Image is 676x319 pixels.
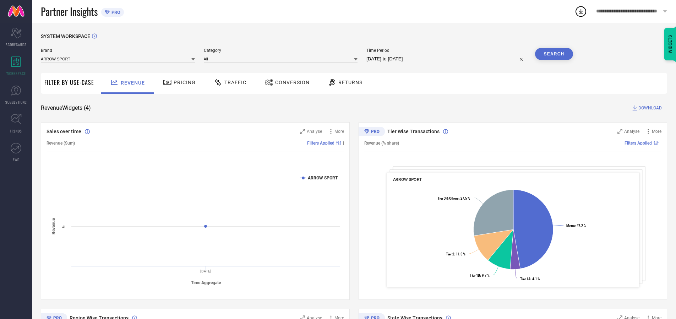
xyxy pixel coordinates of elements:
[174,80,196,85] span: Pricing
[41,48,195,53] span: Brand
[387,129,440,134] span: Tier Wise Transactions
[47,141,75,146] span: Revenue (Sum)
[520,277,531,281] tspan: Tier 1A
[10,128,22,134] span: TRENDS
[224,80,246,85] span: Traffic
[204,48,358,53] span: Category
[638,104,662,112] span: DOWNLOAD
[359,127,385,137] div: Premium
[470,274,490,277] text: : 9.7 %
[652,129,661,134] span: More
[47,129,81,134] span: Sales over time
[191,280,221,285] tspan: Time Aggregate
[437,196,470,200] text: : 27.5 %
[624,129,639,134] span: Analyse
[366,55,526,63] input: Select time period
[110,10,120,15] span: PRO
[300,129,305,134] svg: Zoom
[625,141,652,146] span: Filters Applied
[41,104,91,112] span: Revenue Widgets ( 4 )
[41,4,98,19] span: Partner Insights
[660,141,661,146] span: |
[520,277,540,281] text: : 4.1 %
[393,177,422,182] span: ARROW SPORT
[5,99,27,105] span: SUGGESTIONS
[535,48,573,60] button: Search
[446,252,465,256] text: : 11.5 %
[617,129,622,134] svg: Zoom
[566,224,575,228] tspan: Metro
[307,141,334,146] span: Filters Applied
[470,274,480,277] tspan: Tier 1B
[364,141,399,146] span: Revenue (% share)
[200,269,211,273] text: [DATE]
[343,141,344,146] span: |
[338,80,362,85] span: Returns
[566,224,586,228] text: : 47.2 %
[13,157,20,162] span: FWD
[308,175,338,180] text: ARROW SPORT
[6,71,26,76] span: WORKSPACE
[44,78,94,87] span: Filter By Use-Case
[307,129,322,134] span: Analyse
[437,196,458,200] tspan: Tier 3 & Others
[121,80,145,86] span: Revenue
[366,48,526,53] span: Time Period
[62,225,66,229] text: 4L
[275,80,310,85] span: Conversion
[51,218,56,234] tspan: Revenue
[574,5,587,18] div: Open download list
[334,129,344,134] span: More
[6,42,27,47] span: SCORECARDS
[41,33,90,39] span: SYSTEM WORKSPACE
[446,252,454,256] tspan: Tier 2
